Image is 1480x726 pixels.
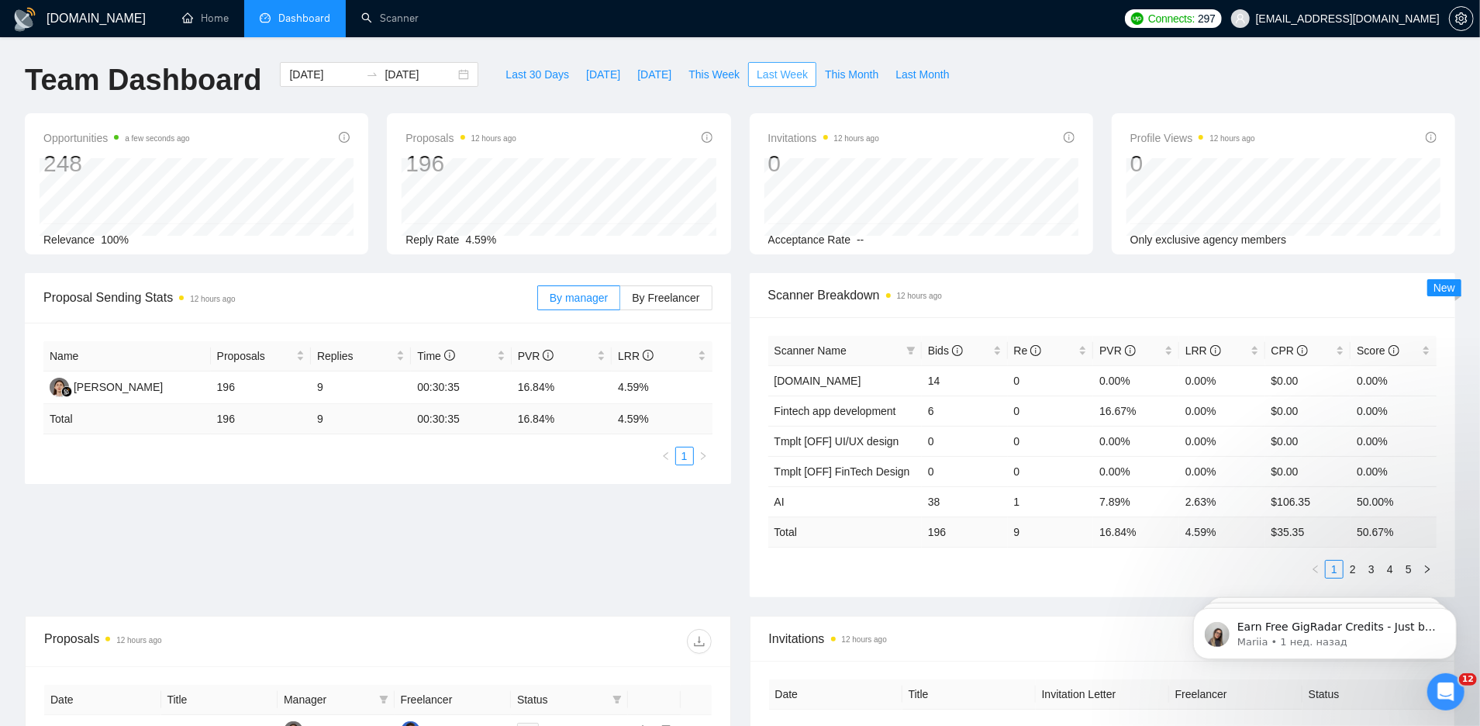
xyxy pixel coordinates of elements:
li: 3 [1362,560,1381,579]
span: left [661,451,671,461]
span: This Month [825,66,878,83]
img: gigradar-bm.png [61,386,72,397]
td: 0.00% [1179,456,1265,486]
span: By manager [550,292,608,304]
span: info-circle [1389,345,1399,356]
td: 0.00% [1179,365,1265,396]
span: filter [906,346,916,355]
a: Tmplt [OFF] UI/UX design [774,435,899,448]
td: 9 [311,404,411,434]
td: 0.00% [1093,456,1179,486]
span: Last Week [757,66,808,83]
span: New [1433,282,1455,294]
span: filter [903,339,919,362]
td: 1 [1008,486,1094,517]
td: 0.00% [1179,396,1265,426]
td: 2.63% [1179,486,1265,517]
span: Replies [317,347,393,365]
td: 0.00% [1351,456,1437,486]
time: 12 hours ago [834,134,879,143]
th: Freelancer [395,685,512,715]
span: Manager [284,691,373,708]
td: 196 [211,404,311,434]
button: Last Week [748,62,816,87]
li: Previous Page [1306,560,1325,579]
span: [DATE] [586,66,620,83]
td: 196 [922,517,1008,547]
span: Score [1357,344,1399,357]
a: Fintech app development [774,405,896,417]
span: filter [379,695,388,704]
time: 12 hours ago [116,636,161,645]
img: logo [12,7,37,32]
span: Re [1014,344,1042,357]
button: left [1306,560,1325,579]
li: Next Page [1418,560,1437,579]
td: 196 [211,372,311,404]
a: homeHome [182,12,229,25]
a: 5 [1400,561,1417,578]
td: 0.00% [1093,365,1179,396]
li: 1 [1325,560,1344,579]
span: Opportunities [43,129,190,147]
span: filter [376,688,392,711]
td: 4.59% [612,372,712,404]
td: 0 [922,426,1008,456]
td: Total [768,517,922,547]
span: PVR [1099,344,1136,357]
a: Tmplt [OFF] FinTech Design [774,465,910,478]
td: 0 [1008,396,1094,426]
button: This Month [816,62,887,87]
span: to [366,68,378,81]
span: filter [609,688,625,711]
span: LRR [1185,344,1221,357]
span: Scanner Name [774,344,847,357]
iframe: Intercom live chat [1427,673,1464,710]
a: setting [1449,12,1474,25]
span: Proposal Sending Stats [43,288,537,307]
span: info-circle [1426,132,1437,143]
span: Time [417,350,454,362]
time: a few seconds ago [125,134,189,143]
a: 1 [1326,561,1343,578]
td: 9 [311,372,411,404]
span: Relevance [43,233,95,246]
span: Bids [928,344,963,357]
td: 00:30:35 [411,404,511,434]
td: 50.00% [1351,486,1437,517]
img: KK [50,378,69,397]
span: swap-right [366,68,378,81]
span: CPR [1271,344,1308,357]
td: 0.00% [1351,396,1437,426]
th: Manager [278,685,395,715]
td: 6 [922,396,1008,426]
li: 4 [1381,560,1399,579]
time: 12 hours ago [190,295,235,303]
span: right [1423,565,1432,574]
th: Invitation Letter [1036,679,1169,710]
div: 0 [768,149,879,178]
a: searchScanner [361,12,419,25]
span: Dashboard [278,12,330,25]
time: 12 hours ago [897,292,942,300]
span: info-circle [543,350,554,361]
td: $0.00 [1265,365,1351,396]
span: user [1235,13,1246,24]
iframe: Intercom notifications сообщение [1170,576,1480,684]
span: This Week [688,66,740,83]
td: 0 [922,456,1008,486]
span: info-circle [702,132,712,143]
td: Total [43,404,211,434]
th: Date [44,685,161,715]
a: [DOMAIN_NAME] [774,375,861,387]
td: 16.67% [1093,396,1179,426]
th: Name [43,341,211,372]
span: Acceptance Rate [768,233,851,246]
td: 0.00% [1093,426,1179,456]
span: [DATE] [637,66,671,83]
span: Proposals [217,347,293,365]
